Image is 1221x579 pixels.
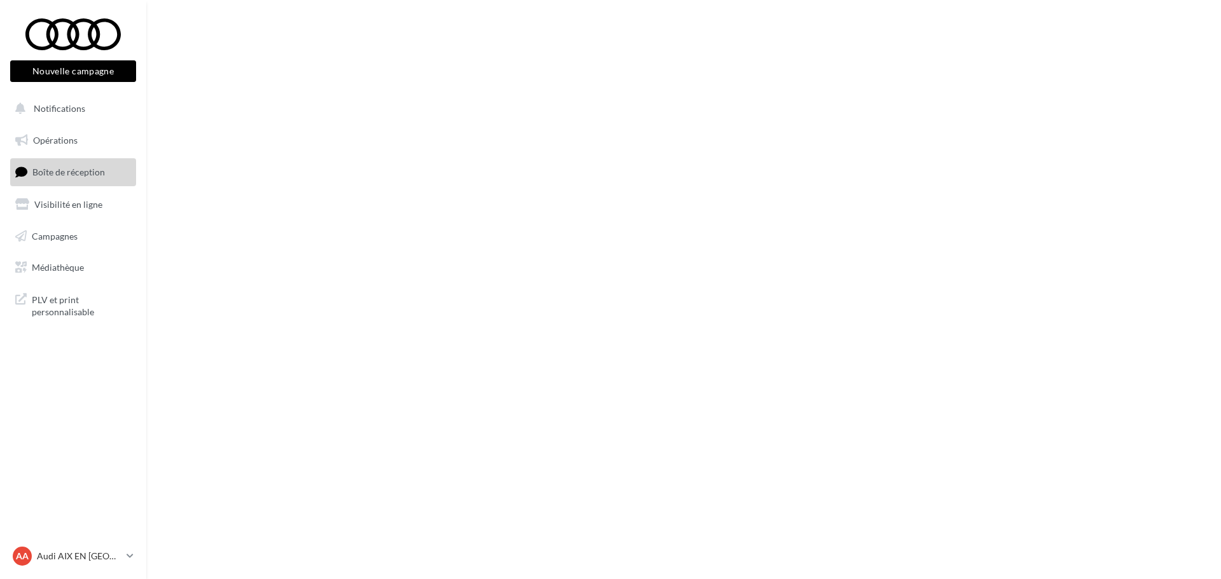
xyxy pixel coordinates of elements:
[8,223,139,250] a: Campagnes
[16,550,29,562] span: AA
[33,135,78,146] span: Opérations
[10,544,136,568] a: AA Audi AIX EN [GEOGRAPHIC_DATA]
[8,158,139,186] a: Boîte de réception
[32,262,84,273] span: Médiathèque
[8,286,139,324] a: PLV et print personnalisable
[32,167,105,177] span: Boîte de réception
[10,60,136,82] button: Nouvelle campagne
[32,230,78,241] span: Campagnes
[8,254,139,281] a: Médiathèque
[34,103,85,114] span: Notifications
[8,127,139,154] a: Opérations
[37,550,121,562] p: Audi AIX EN [GEOGRAPHIC_DATA]
[34,199,102,210] span: Visibilité en ligne
[8,191,139,218] a: Visibilité en ligne
[8,95,134,122] button: Notifications
[32,291,131,318] span: PLV et print personnalisable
